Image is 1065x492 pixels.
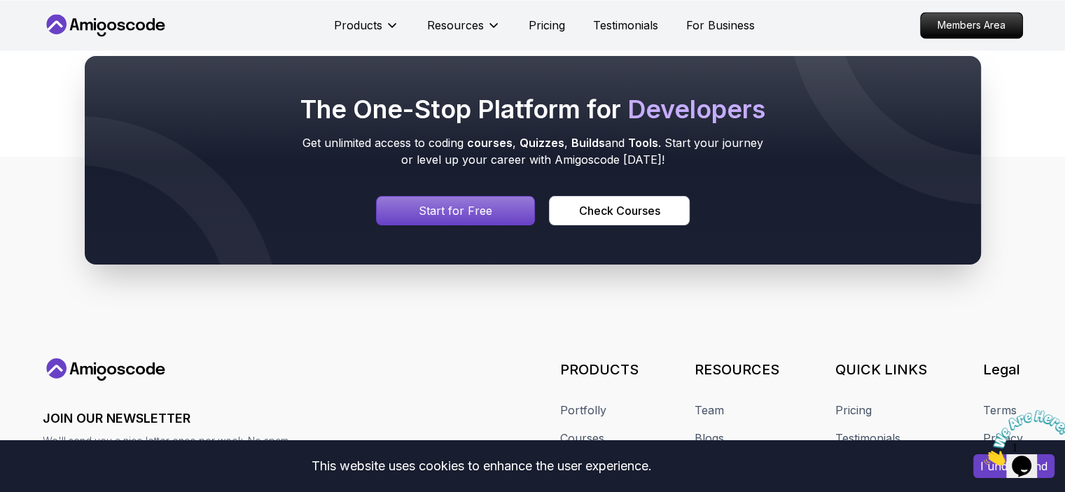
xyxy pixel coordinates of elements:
[835,430,900,447] a: Testimonials
[298,95,768,123] h2: The One-Stop Platform for
[627,94,765,125] span: Developers
[529,17,565,34] a: Pricing
[695,360,779,379] h3: RESOURCES
[973,454,1054,478] button: Accept cookies
[376,196,536,225] a: Signin page
[43,434,356,448] p: We'll send you a nice letter once per week. No spam.
[520,136,564,150] span: Quizzes
[6,6,11,17] span: 1
[686,17,755,34] a: For Business
[419,202,492,219] p: Start for Free
[983,360,1023,379] h3: Legal
[11,451,952,482] div: This website uses cookies to enhance the user experience.
[334,17,382,34] p: Products
[983,402,1017,419] a: Terms
[920,12,1023,38] a: Members Area
[43,409,356,428] h3: JOIN OUR NEWSLETTER
[593,17,658,34] a: Testimonials
[560,360,639,379] h3: PRODUCTS
[835,402,872,419] a: Pricing
[427,17,484,34] p: Resources
[549,196,689,225] a: Courses page
[467,136,513,150] span: courses
[334,17,399,45] button: Products
[578,202,660,219] div: Check Courses
[921,13,1022,38] p: Members Area
[695,430,724,447] a: Blogs
[560,402,606,419] a: Portfolly
[571,136,605,150] span: Builds
[978,405,1065,471] iframe: chat widget
[6,6,92,61] img: Chat attention grabber
[628,136,658,150] span: Tools
[560,430,604,447] a: Courses
[427,17,501,45] button: Resources
[298,134,768,168] p: Get unlimited access to coding , , and . Start your journey or level up your career with Amigosco...
[695,402,724,419] a: Team
[549,196,689,225] button: Check Courses
[835,360,927,379] h3: QUICK LINKS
